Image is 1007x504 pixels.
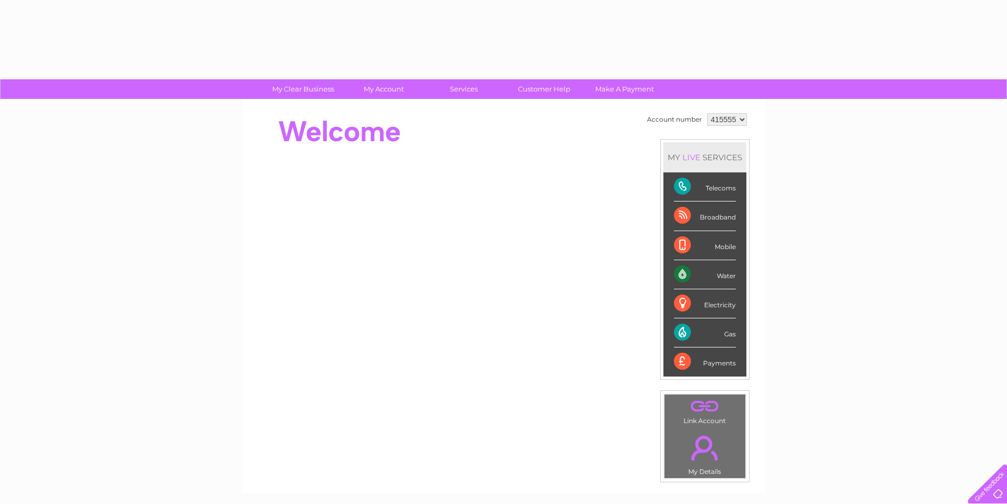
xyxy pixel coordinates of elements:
div: Telecoms [674,172,736,201]
div: Gas [674,318,736,347]
div: Water [674,260,736,289]
a: . [667,397,743,416]
a: Customer Help [501,79,588,99]
a: My Account [340,79,427,99]
td: My Details [664,427,746,479]
td: Account number [644,111,705,129]
div: Mobile [674,231,736,260]
div: LIVE [680,152,703,162]
a: Services [420,79,507,99]
td: Link Account [664,394,746,427]
a: Make A Payment [581,79,668,99]
a: My Clear Business [260,79,347,99]
a: . [667,429,743,466]
div: MY SERVICES [663,142,746,172]
div: Broadband [674,201,736,231]
div: Electricity [674,289,736,318]
div: Payments [674,347,736,376]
